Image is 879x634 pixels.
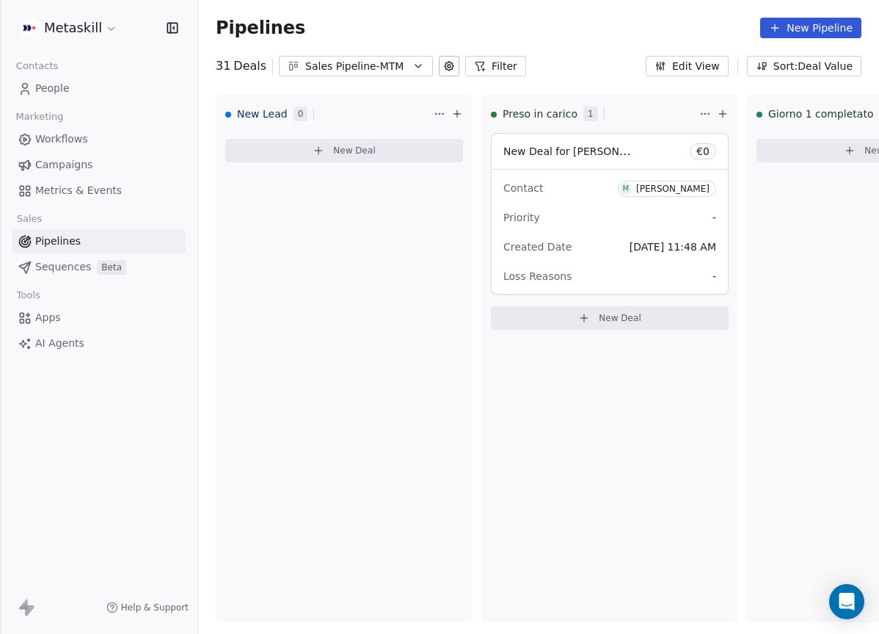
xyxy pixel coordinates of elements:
div: Preso in carico1 [491,95,696,133]
span: Sequences [35,259,91,275]
span: Apps [35,310,61,325]
span: 1 [583,107,598,121]
div: 31 [216,57,266,75]
span: 0 [293,107,308,121]
button: Metaskill [18,15,120,40]
span: Metrics & Events [35,183,122,198]
img: AVATAR%20METASKILL%20-%20Colori%20Positivo.png [21,19,38,37]
span: Giorno 1 completato [768,107,873,121]
a: SequencesBeta [12,255,186,279]
span: Loss Reasons [503,270,572,282]
div: M [623,183,630,195]
a: Campaigns [12,153,186,177]
span: Sales [10,208,48,230]
span: Created Date [503,241,572,253]
a: Pipelines [12,229,186,253]
div: Sales Pipeline-MTM [305,59,406,74]
span: - [712,210,716,225]
a: People [12,76,186,101]
button: Filter [465,56,526,76]
span: New Deal [599,312,641,324]
span: Contacts [10,55,65,77]
span: Metaskill [44,18,102,37]
a: Metrics & Events [12,179,186,203]
div: New Deal for [PERSON_NAME]€0ContactM[PERSON_NAME]Priority-Created Date[DATE] 11:48 AMLoss Reasons- [491,133,729,295]
span: New Deal for [PERSON_NAME] [503,144,658,158]
button: New Deal [225,139,463,162]
span: Contact [503,182,543,194]
div: Open Intercom Messenger [829,584,864,619]
span: Help & Support [121,602,189,613]
div: New Lead0 [225,95,431,133]
button: New Deal [491,306,729,330]
span: New Deal [333,145,376,156]
span: Beta [97,260,126,275]
div: [PERSON_NAME] [636,184,710,194]
span: [DATE] 11:48 AM [630,241,716,253]
a: Workflows [12,127,186,151]
span: - [712,269,716,284]
span: Marketing [10,106,70,128]
span: Pipelines [35,234,81,249]
span: Tools [10,284,46,306]
span: Pipelines [216,18,305,38]
span: Deals [233,57,266,75]
span: AI Agents [35,336,84,351]
button: Sort: Deal Value [747,56,861,76]
a: Apps [12,306,186,330]
span: People [35,81,70,96]
span: New Lead [237,107,288,121]
span: Preso in carico [503,107,577,121]
span: Workflows [35,132,88,147]
button: New Pipeline [760,18,861,38]
span: € 0 [696,144,710,159]
span: Campaigns [35,157,92,173]
a: AI Agents [12,331,186,356]
span: Priority [503,212,540,223]
button: Edit View [646,56,729,76]
a: Help & Support [106,602,189,613]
